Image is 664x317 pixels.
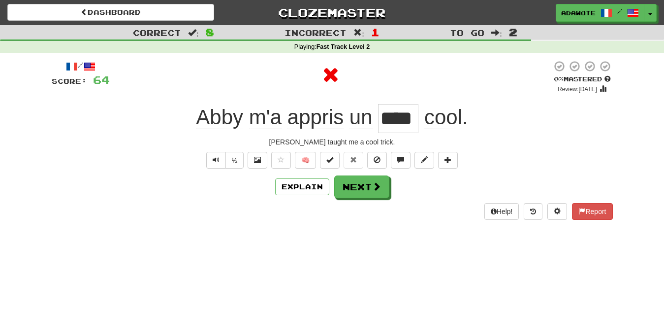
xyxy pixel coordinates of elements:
[275,178,329,195] button: Explain
[52,77,87,85] span: Score:
[561,8,596,17] span: Adawote
[509,26,517,38] span: 2
[344,152,363,169] button: Reset to 0% Mastered (alt+r)
[188,29,199,37] span: :
[248,152,267,169] button: Show image (alt+x)
[93,73,110,86] span: 64
[617,8,622,15] span: /
[7,4,214,21] a: Dashboard
[52,137,613,147] div: [PERSON_NAME] taught me a cool trick.
[353,29,364,37] span: :
[334,176,389,198] button: Next
[391,152,411,169] button: Discuss sentence (alt+u)
[285,28,347,37] span: Incorrect
[133,28,181,37] span: Correct
[558,86,597,93] small: Review: [DATE]
[418,106,468,129] span: .
[225,152,244,169] button: ½
[271,152,291,169] button: Favorite sentence (alt+f)
[424,106,462,129] span: cool
[206,26,214,38] span: 8
[320,152,340,169] button: Set this sentence to 100% Mastered (alt+m)
[204,152,244,169] div: Text-to-speech controls
[229,4,436,21] a: Clozemaster
[572,203,612,220] button: Report
[52,60,110,72] div: /
[524,203,542,220] button: Round history (alt+y)
[491,29,502,37] span: :
[414,152,434,169] button: Edit sentence (alt+d)
[249,106,282,129] span: m'a
[552,75,613,84] div: Mastered
[295,152,316,169] button: 🧠
[206,152,226,169] button: Play sentence audio (ctl+space)
[554,75,564,83] span: 0 %
[450,28,484,37] span: To go
[556,4,644,22] a: Adawote /
[316,43,370,50] strong: Fast Track Level 2
[438,152,458,169] button: Add to collection (alt+a)
[349,106,373,129] span: un
[367,152,387,169] button: Ignore sentence (alt+i)
[371,26,379,38] span: 1
[484,203,519,220] button: Help!
[287,106,344,129] span: appris
[196,106,243,129] span: Abby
